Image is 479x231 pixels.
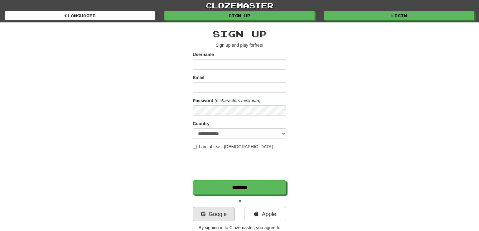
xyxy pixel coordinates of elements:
iframe: reCAPTCHA [193,153,288,177]
label: Country [193,120,210,127]
input: I am at least [DEMOGRAPHIC_DATA] [193,145,197,149]
label: Email [193,74,204,81]
a: Login [324,11,474,20]
p: or [193,198,286,204]
a: Apple [244,207,286,221]
label: I am at least [DEMOGRAPHIC_DATA] [193,144,273,150]
label: Password [193,97,213,104]
u: free [254,43,262,48]
a: Sign up [164,11,315,20]
label: Username [193,51,214,58]
h2: Sign up [193,29,286,39]
a: Google [193,207,235,221]
a: Languages [5,11,155,20]
p: Sign up and play for ! [193,42,286,48]
em: (6 characters minimum) [215,98,260,103]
